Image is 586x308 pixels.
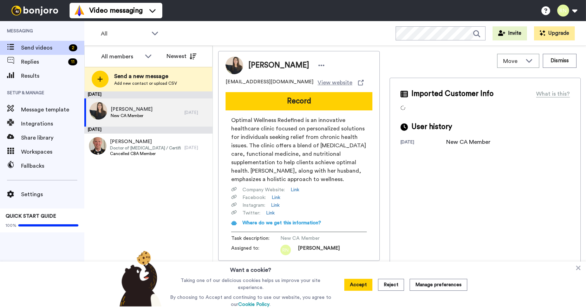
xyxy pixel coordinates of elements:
[318,78,352,87] span: View website
[114,72,177,81] span: Send a new message
[446,138,490,146] div: New CA Member
[238,302,269,307] a: Cookie Policy
[110,151,181,156] span: Cancelled CBA Member
[534,26,575,40] button: Upgrade
[74,5,85,16] img: vm-color.svg
[226,92,372,110] button: Record
[242,210,260,217] span: Twitter :
[110,138,181,145] span: [PERSON_NAME]
[543,54,577,68] button: Dismiss
[89,137,106,155] img: fc463328-77a8-4338-9072-1edb22e86213.jpg
[21,134,84,142] span: Share library
[168,294,333,308] p: By choosing to Accept and continuing to use our website, you agree to our .
[6,214,56,219] span: QUICK START GUIDE
[231,116,367,184] span: Optimal Wellness Redefined is an innovative healthcare clinic focused on personalized solutions f...
[411,122,452,132] span: User history
[8,6,61,15] img: bj-logo-header-white.svg
[411,89,494,99] span: Imported Customer Info
[503,57,522,65] span: Move
[21,120,84,128] span: Integrations
[344,279,372,291] button: Accept
[271,202,280,209] a: Link
[21,105,84,114] span: Message template
[101,52,141,61] div: All members
[110,145,181,151] span: Doctor of [MEDICAL_DATA] / Certified Functional Medicine Practitioner
[266,210,275,217] a: Link
[68,58,77,65] div: 11
[114,81,177,86] span: Add new contact or upload CSV
[90,102,107,120] img: 64866f40-494a-4a9e-a9d1-7763d7102dbc.jpg
[111,106,152,113] span: [PERSON_NAME]
[161,49,202,63] button: Newest
[242,194,266,201] span: Facebook :
[21,58,65,66] span: Replies
[6,223,17,228] span: 100%
[84,127,213,134] div: [DATE]
[401,139,446,146] div: [DATE]
[242,202,265,209] span: Instagram :
[280,245,291,255] img: 4e9c43dd-8b20-4dec-aad8-931bdf737a92.png
[493,26,527,40] button: Invite
[101,30,148,38] span: All
[168,277,333,291] p: Taking one of our delicious cookies helps us improve your site experience.
[231,245,280,255] span: Assigned to:
[111,113,152,118] span: New CA Member
[21,190,84,199] span: Settings
[378,279,404,291] button: Reject
[226,57,243,74] img: Image of Larisa Scott
[280,235,347,242] span: New CA Member
[230,262,271,274] h3: Want a cookie?
[21,148,84,156] span: Workspaces
[248,60,309,71] span: [PERSON_NAME]
[242,220,321,225] span: Where do we get this information?
[89,6,143,15] span: Video messaging
[184,145,209,150] div: [DATE]
[21,72,84,80] span: Results
[231,235,280,242] span: Task description :
[84,91,213,98] div: [DATE]
[21,44,66,52] span: Send videos
[113,250,165,307] img: bear-with-cookie.png
[291,186,299,193] a: Link
[184,110,209,115] div: [DATE]
[272,194,280,201] a: Link
[69,44,77,51] div: 2
[536,90,570,98] div: What is this?
[298,245,340,255] span: [PERSON_NAME]
[410,279,467,291] button: Manage preferences
[318,78,364,87] a: View website
[21,162,84,170] span: Fallbacks
[242,186,285,193] span: Company Website :
[226,78,313,87] span: [EMAIL_ADDRESS][DOMAIN_NAME]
